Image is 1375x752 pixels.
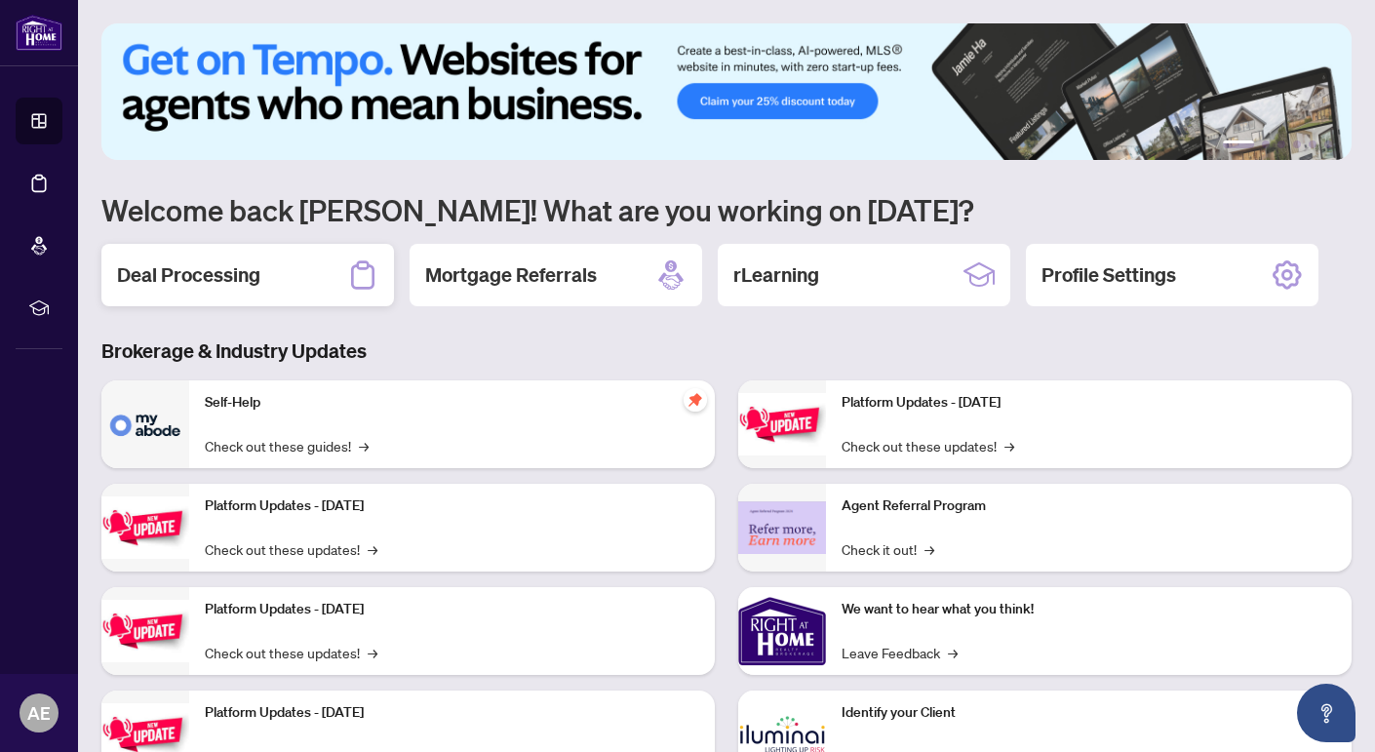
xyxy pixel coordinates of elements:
[359,435,369,456] span: →
[842,702,1336,724] p: Identify your Client
[1277,140,1285,148] button: 3
[205,642,377,663] a: Check out these updates!→
[842,538,934,560] a: Check it out!→
[1262,140,1270,148] button: 2
[205,599,699,620] p: Platform Updates - [DATE]
[101,380,189,468] img: Self-Help
[16,15,62,51] img: logo
[684,388,707,412] span: pushpin
[1324,140,1332,148] button: 6
[1309,140,1316,148] button: 5
[205,392,699,414] p: Self-Help
[842,435,1014,456] a: Check out these updates!→
[738,393,826,455] img: Platform Updates - June 23, 2025
[205,435,369,456] a: Check out these guides!→
[1293,140,1301,148] button: 4
[368,538,377,560] span: →
[842,495,1336,517] p: Agent Referral Program
[117,261,260,289] h2: Deal Processing
[842,642,958,663] a: Leave Feedback→
[733,261,819,289] h2: rLearning
[425,261,597,289] h2: Mortgage Referrals
[27,699,51,727] span: AE
[1004,435,1014,456] span: →
[205,538,377,560] a: Check out these updates!→
[842,392,1336,414] p: Platform Updates - [DATE]
[1223,140,1254,148] button: 1
[368,642,377,663] span: →
[101,600,189,661] img: Platform Updates - July 21, 2025
[738,501,826,555] img: Agent Referral Program
[948,642,958,663] span: →
[101,337,1352,365] h3: Brokerage & Industry Updates
[1041,261,1176,289] h2: Profile Settings
[205,702,699,724] p: Platform Updates - [DATE]
[924,538,934,560] span: →
[205,495,699,517] p: Platform Updates - [DATE]
[738,587,826,675] img: We want to hear what you think!
[101,23,1352,160] img: Slide 0
[842,599,1336,620] p: We want to hear what you think!
[1297,684,1355,742] button: Open asap
[101,496,189,558] img: Platform Updates - September 16, 2025
[101,191,1352,228] h1: Welcome back [PERSON_NAME]! What are you working on [DATE]?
